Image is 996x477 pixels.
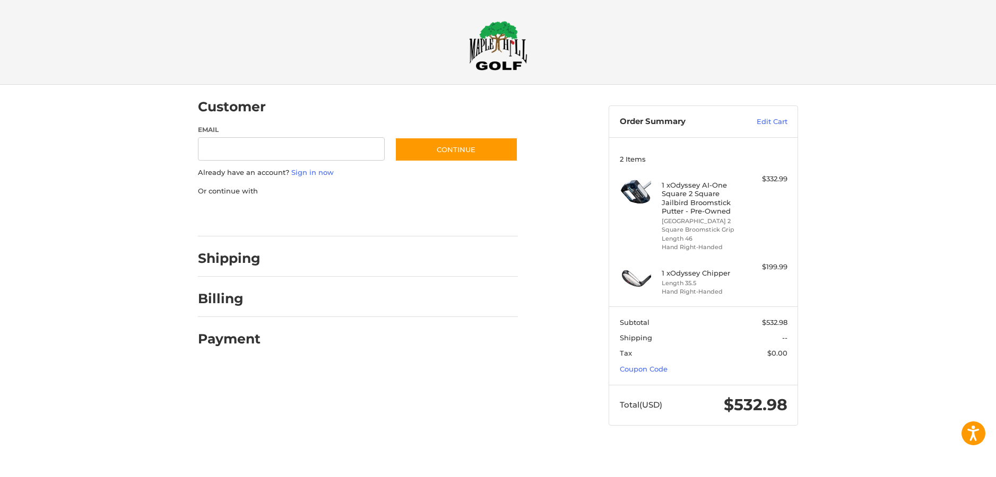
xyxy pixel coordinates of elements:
li: Hand Right-Handed [662,243,743,252]
li: Length 35.5 [662,279,743,288]
span: Shipping [620,333,652,342]
iframe: PayPal-venmo [375,207,454,226]
span: -- [782,333,787,342]
label: Email [198,125,385,135]
a: Coupon Code [620,365,668,373]
span: $532.98 [724,395,787,414]
h3: Order Summary [620,117,734,127]
div: $332.99 [746,174,787,184]
span: $0.00 [767,349,787,357]
a: Sign in now [291,168,334,176]
p: Or continue with [198,186,518,197]
img: Maple Hill Golf [469,21,527,70]
span: Total (USD) [620,400,662,410]
h2: Payment [198,331,261,347]
span: Tax [620,349,632,357]
h4: 1 x Odyssey Chipper [662,269,743,277]
h4: 1 x Odyssey AI-One Square 2 Square Jailbird Broomstick Putter - Pre-Owned [662,181,743,215]
li: Hand Right-Handed [662,287,743,296]
h2: Billing [198,290,260,307]
li: [GEOGRAPHIC_DATA] 2 Square Broomstick Grip [662,217,743,234]
h2: Shipping [198,250,261,267]
li: Length 46 [662,234,743,243]
h3: 2 Items [620,155,787,163]
span: Subtotal [620,318,649,326]
span: $532.98 [762,318,787,326]
h2: Customer [198,99,266,115]
a: Edit Cart [734,117,787,127]
iframe: PayPal-paypal [195,207,274,226]
iframe: PayPal-paylater [284,207,364,226]
div: $199.99 [746,262,787,272]
button: Continue [395,137,518,162]
p: Already have an account? [198,167,518,178]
